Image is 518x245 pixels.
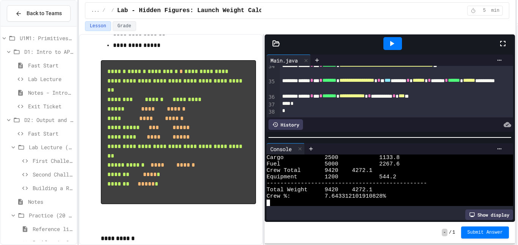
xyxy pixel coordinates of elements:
span: 1 [452,229,455,236]
span: 5 [478,8,490,14]
span: Fast Start [28,130,74,137]
span: Fuel 5000 2267.6 [267,161,400,167]
span: ----------------------------------------------- [267,180,427,187]
span: Submit Answer [467,229,503,236]
span: Equipment 1200 544.2 [267,174,396,180]
span: Exit Ticket [28,102,74,110]
div: 36 [267,94,276,101]
span: - [442,229,447,236]
span: Crew Total 9420 4272.1 [267,167,372,174]
span: Lab Lecture (20 mins) [29,143,74,151]
span: / [102,8,105,14]
span: Second Challenge - Special Characters [33,170,74,178]
div: 37 [267,101,276,109]
div: History [268,119,303,130]
span: D2: Output and Compiling Code [24,116,74,124]
div: 38 [267,108,276,116]
span: D1: Intro to APCSA [24,48,74,56]
span: Building a Rocket (ASCII Art) [33,184,74,192]
button: Grade [113,21,136,31]
span: U1M1: Primitives, Variables, Basic I/O [20,34,74,42]
div: Console [267,143,305,154]
div: 34 [267,63,276,78]
span: ... [91,8,100,14]
button: Back to Teams [7,5,71,22]
span: Total Weight 9420 4272.1 [267,187,372,193]
button: Lesson [85,21,111,31]
span: Lab Lecture [28,75,74,83]
button: Submit Answer [461,226,509,239]
span: min [491,8,499,14]
span: / [111,8,114,14]
div: Console [267,145,295,153]
span: Fast Start [28,61,74,69]
div: 35 [267,78,276,93]
span: First Challenge - Manual Column Alignment [33,157,74,165]
div: Main.java [267,55,311,66]
span: Cargo 2500 1133.8 [267,154,400,161]
div: Main.java [267,56,301,64]
span: / [449,229,452,236]
span: Lab - Hidden Figures: Launch Weight Calculator [117,6,285,15]
span: Reference links [33,225,74,233]
span: Practice (20 mins) [29,211,74,219]
div: Show display [465,209,513,220]
span: Crew %: 7.643312101910828% [267,193,386,200]
span: Notes - Introduction to Java Programming [28,89,74,97]
span: Notes [28,198,74,206]
span: Back to Teams [27,9,62,17]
